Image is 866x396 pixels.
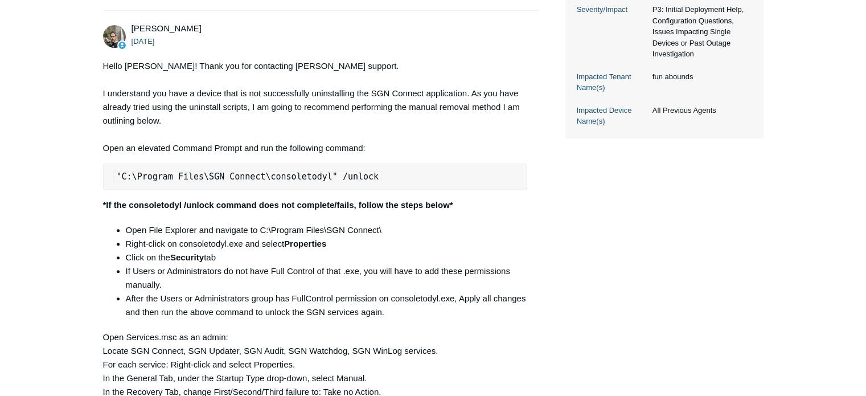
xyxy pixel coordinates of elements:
dd: All Previous Agents [647,105,752,116]
dt: Impacted Tenant Name(s) [577,71,647,93]
li: Right-click on consoletodyl.exe and select [126,237,528,251]
li: If Users or Administrators do not have Full Control of that .exe, you will have to add these perm... [126,264,528,292]
li: Open File Explorer and navigate to C:\Program Files\SGN Connect\ [126,223,528,237]
strong: Security [170,252,204,262]
span: Michael Tjader [132,23,202,33]
strong: *If the consoletodyl /unlock command does not complete/fails, follow the steps below* [103,200,453,210]
li: Click on the tab [126,251,528,264]
time: 08/28/2025, 13:00 [132,37,155,46]
li: After the Users or Administrators group has FullControl permission on consoletodyl.exe, Apply all... [126,292,528,319]
dd: fun abounds [647,71,752,83]
code: "C:\Program Files\SGN Connect\consoletodyl" /unlock [113,171,383,182]
dt: Impacted Device Name(s) [577,105,647,127]
dd: P3: Initial Deployment Help, Configuration Questions, Issues Impacting Single Devices or Past Out... [647,4,752,60]
strong: Properties [284,239,326,248]
dt: Severity/Impact [577,4,647,15]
